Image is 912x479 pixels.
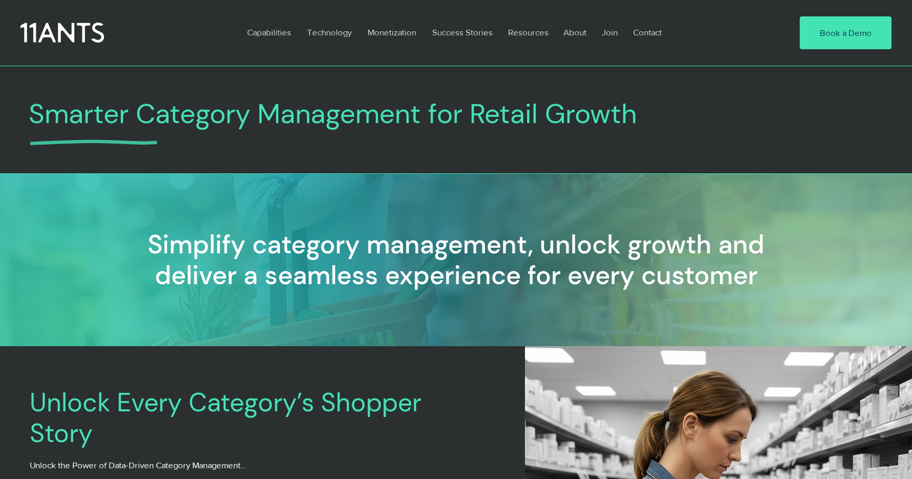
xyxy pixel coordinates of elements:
[628,21,667,44] p: Contact
[625,21,671,44] a: Contact
[29,96,637,131] span: Smarter Category Management for Retail Growth
[503,21,554,44] p: Resources
[302,21,357,44] p: Technology
[820,27,872,39] span: Book a Demo
[427,21,498,44] p: Success Stories
[239,21,299,44] a: Capabilities
[30,459,483,471] p: Unlock the Power of Data-Driven Category Management…
[242,21,296,44] p: Capabilities
[594,21,625,44] a: Join
[800,16,891,49] a: Book a Demo
[30,386,421,450] span: Unlock Every Category’s Shopper Story
[360,21,424,44] a: Monetization
[362,21,421,44] p: Monetization
[299,21,360,44] a: Technology
[556,21,594,44] a: About
[558,21,592,44] p: About
[597,21,623,44] p: Join
[126,229,786,291] h2: Simplify category management, unlock growth and deliver a seamless experience for every customer
[424,21,500,44] a: Success Stories
[500,21,556,44] a: Resources
[239,21,768,44] nav: Site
